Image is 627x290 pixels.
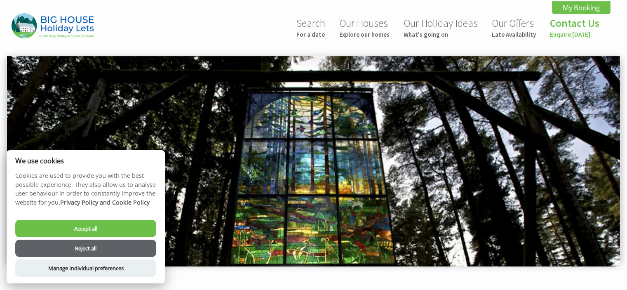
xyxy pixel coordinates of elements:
button: Manage Individual preferences [15,259,156,277]
a: My Booking [552,1,611,14]
a: Our OffersLate Availability [492,17,536,38]
a: Privacy Policy and Cookie Policy [60,198,150,206]
p: Cookies are used to provide you with the best possible experience. They also allow us to analyse ... [7,171,165,213]
small: Enquire [DATE] [550,31,599,38]
img: Big House Holiday Lets [12,13,94,38]
a: Contact UsEnquire [DATE] [550,17,599,38]
button: Accept all [15,220,156,237]
small: For a date [296,31,325,38]
button: Reject all [15,240,156,257]
a: Our Holiday IdeasWhat's going on [404,17,478,38]
h2: We use cookies [7,157,165,165]
a: Our HousesExplore our homes [339,17,390,38]
small: Explore our homes [339,31,390,38]
small: Late Availability [492,31,536,38]
a: SearchFor a date [296,17,325,38]
small: What's going on [404,31,478,38]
